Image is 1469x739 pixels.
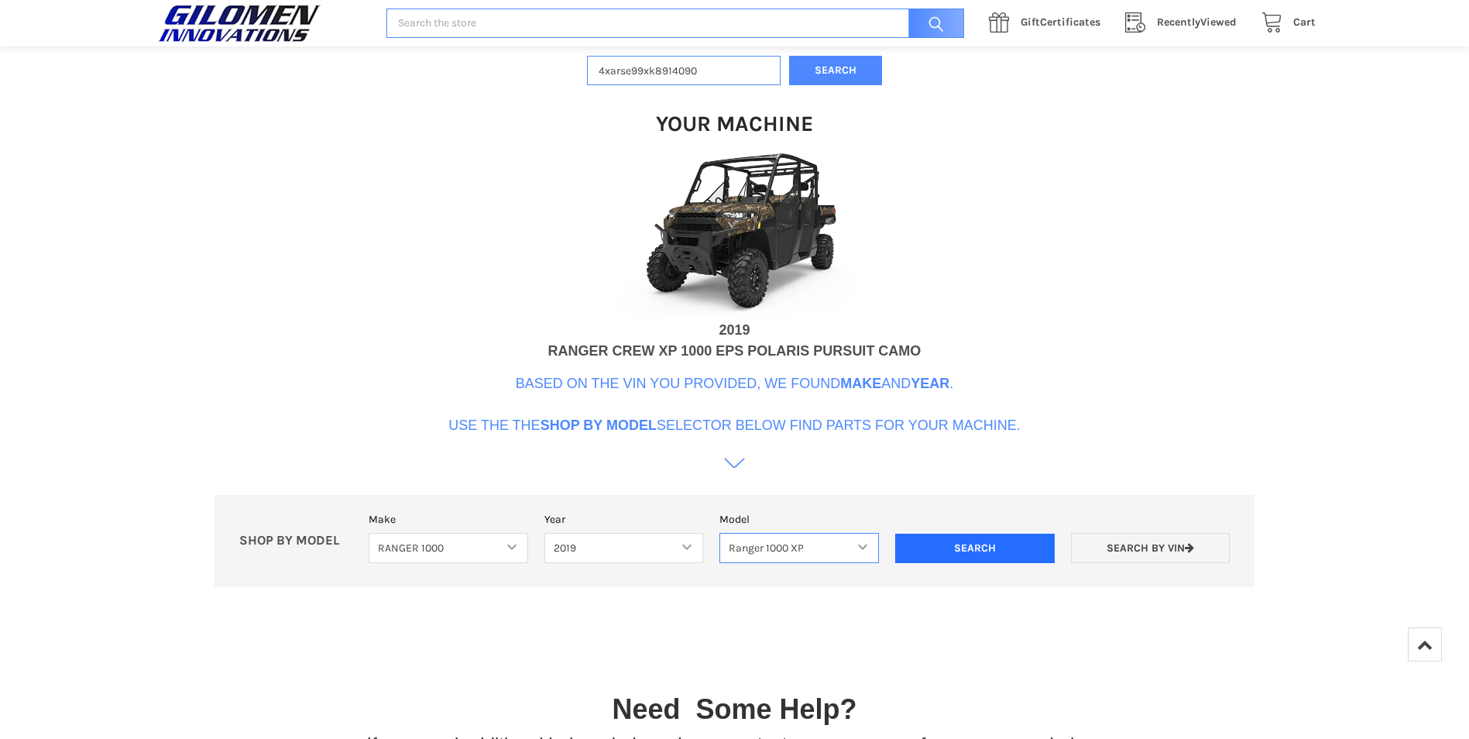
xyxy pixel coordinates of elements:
[980,13,1117,33] a: GiftCertificates
[386,9,964,39] input: Search the store
[656,110,813,137] h1: Your Machine
[587,56,781,86] input: Enter VIN of your machine
[789,56,882,86] button: Search
[1157,15,1200,29] span: Recently
[840,376,881,391] b: Make
[901,9,964,39] input: Search
[369,511,528,528] label: Make
[895,534,1055,563] input: Search
[1117,13,1253,33] a: RecentlyViewed
[911,376,949,391] b: Year
[448,373,1021,436] p: Based on the VIN you provided, we found and . Use the the selector below find parts for your mach...
[719,320,750,341] div: 2019
[612,689,856,730] p: Need Some Help?
[231,533,361,549] p: SHOP BY MODEL
[154,4,370,43] a: GILOMEN INNOVATIONS
[1157,15,1237,29] span: Viewed
[719,511,879,528] label: Model
[544,511,704,528] label: Year
[548,341,922,362] div: RANGER CREW XP 1000 EPS POLARIS PURSUIT CAMO
[1021,15,1100,29] span: Certificates
[1253,13,1316,33] a: Cart
[1021,15,1040,29] span: Gift
[541,418,657,433] b: Shop By Model
[580,146,890,320] img: VIN Image
[1071,533,1230,563] a: Search by VIN
[1408,627,1442,662] a: Top of Page
[154,4,324,43] img: GILOMEN INNOVATIONS
[1293,15,1316,29] span: Cart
